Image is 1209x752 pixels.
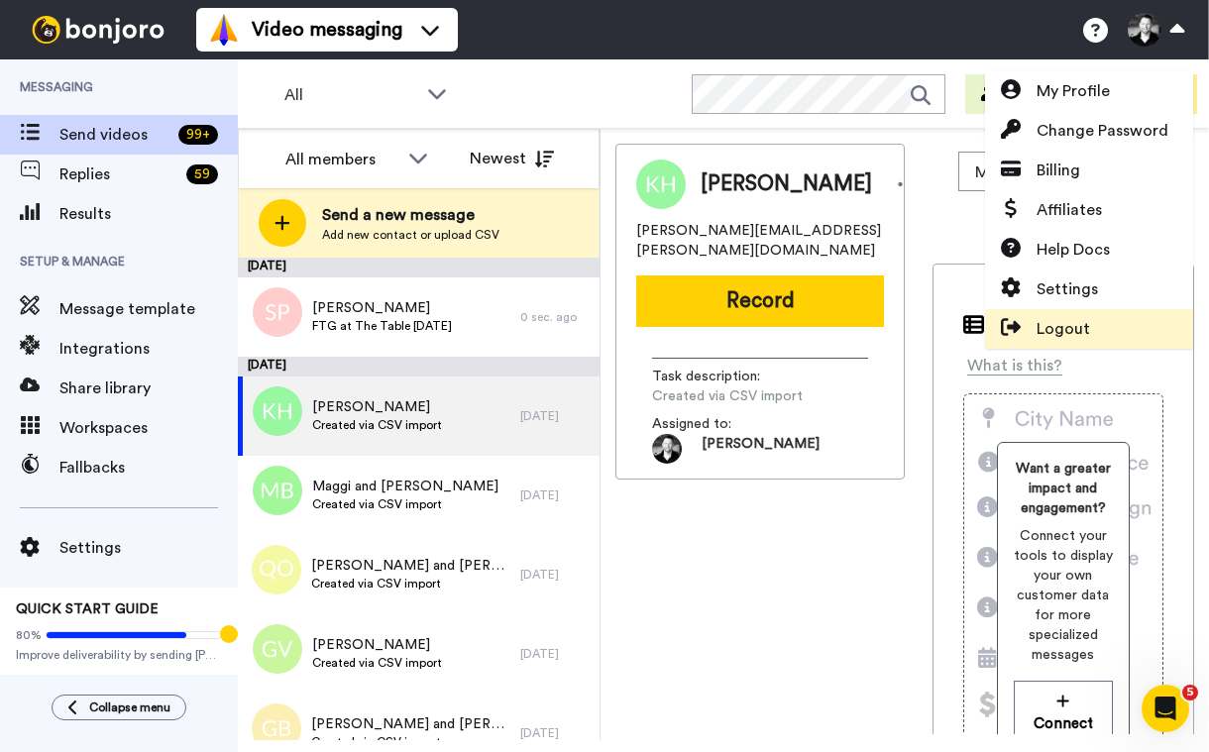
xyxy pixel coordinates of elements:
span: Workspaces [59,416,238,440]
span: [PERSON_NAME] [702,434,820,464]
iframe: Intercom live chat [1142,685,1189,732]
span: Affiliates [1037,198,1102,222]
span: [PERSON_NAME] [312,397,442,417]
img: kh.png [253,386,302,436]
span: Share library [59,376,238,400]
div: [DATE] [520,646,590,662]
span: Results [59,202,238,226]
span: Created via CSV import [311,576,510,591]
span: [PERSON_NAME] [312,635,442,655]
span: Created via CSV import [312,655,442,671]
button: Record [636,275,884,327]
span: All [284,83,417,107]
a: Billing [985,151,1193,190]
span: [PERSON_NAME][EMAIL_ADDRESS][PERSON_NAME][DOMAIN_NAME] [636,221,884,261]
span: Send videos [59,123,170,147]
div: [DATE] [520,567,590,583]
span: Replies [59,162,178,186]
span: Created via CSV import [311,734,510,750]
span: Assigned to: [652,414,791,434]
span: Logout [1037,317,1090,341]
span: FTG at The Table [DATE] [312,318,452,334]
span: Help Docs [1037,238,1110,262]
a: Change Password [985,111,1193,151]
div: [DATE] [520,725,590,741]
span: Improve deliverability by sending [PERSON_NAME]’s from your own email [16,647,222,663]
span: My Profile [1037,79,1110,103]
img: mb.png [253,466,302,515]
div: [DATE] [520,408,590,424]
img: bj-logo-header-white.svg [24,16,172,44]
span: 80% [16,627,42,643]
div: Tooltip anchor [220,625,238,643]
img: vm-color.svg [208,14,240,46]
span: Created via CSV import [652,386,840,406]
span: Connect your tools to display your own customer data for more specialized messages [1014,526,1113,665]
span: [PERSON_NAME] and [PERSON_NAME] [311,714,510,734]
div: What is this? [967,354,1062,377]
div: 59 [186,164,218,184]
span: Collapse menu [89,699,170,715]
span: Settings [1037,277,1098,301]
div: 99 + [178,125,218,145]
div: All members [285,148,398,171]
div: [DATE] [238,357,600,376]
span: Settings [59,536,238,560]
span: Integrations [59,337,238,361]
span: Add new contact or upload CSV [322,227,499,243]
span: QUICK START GUIDE [16,602,159,616]
a: Affiliates [985,190,1193,230]
span: [PERSON_NAME] [701,169,872,199]
img: gv.png [253,624,302,674]
span: Video messaging [252,16,402,44]
img: Image of Kathy Harrell [636,160,686,209]
span: Move [975,161,1029,184]
span: [PERSON_NAME] and [PERSON_NAME] [311,556,510,576]
img: qo.png [252,545,301,594]
a: My Profile [985,71,1193,111]
a: Logout [985,309,1193,349]
span: Send a new message [322,203,499,227]
a: Help Docs [985,230,1193,269]
button: Invite [965,74,1062,114]
span: Billing [1037,159,1080,182]
div: [DATE] [238,258,600,277]
span: 5 [1182,685,1198,700]
span: Message template [59,297,238,321]
button: Newest [455,139,569,178]
span: Created via CSV import [312,496,498,512]
a: Settings [985,269,1193,309]
span: [PERSON_NAME] [312,298,452,318]
button: Collapse menu [52,695,186,720]
img: 0403ea2e-8b88-4d05-89b2-f87465c48379-1690071414.jpg [652,434,682,464]
span: Created via CSV import [312,417,442,433]
div: [DATE] [520,487,590,503]
span: Want a greater impact and engagement? [1014,459,1113,518]
div: 0 sec. ago [520,309,590,325]
span: Fallbacks [59,456,238,480]
span: Change Password [1037,119,1168,143]
span: Task description : [652,367,791,386]
span: Maggi and [PERSON_NAME] [312,477,498,496]
img: sp.png [253,287,302,337]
